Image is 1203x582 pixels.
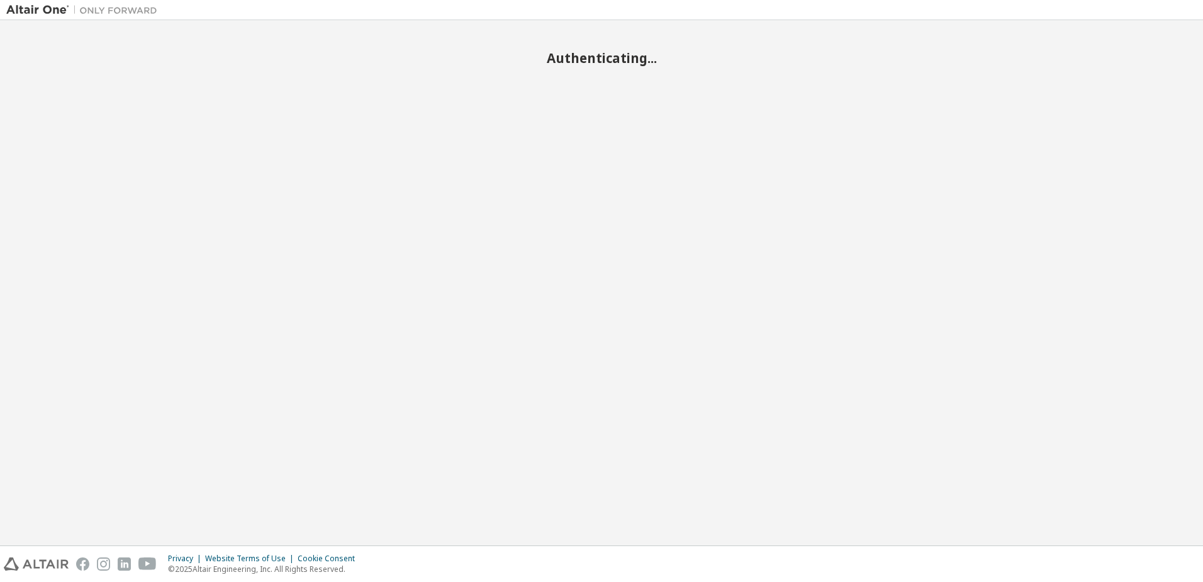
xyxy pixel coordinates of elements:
[168,554,205,564] div: Privacy
[298,554,362,564] div: Cookie Consent
[97,557,110,571] img: instagram.svg
[4,557,69,571] img: altair_logo.svg
[168,564,362,574] p: © 2025 Altair Engineering, Inc. All Rights Reserved.
[6,4,164,16] img: Altair One
[138,557,157,571] img: youtube.svg
[76,557,89,571] img: facebook.svg
[6,50,1197,66] h2: Authenticating...
[205,554,298,564] div: Website Terms of Use
[118,557,131,571] img: linkedin.svg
